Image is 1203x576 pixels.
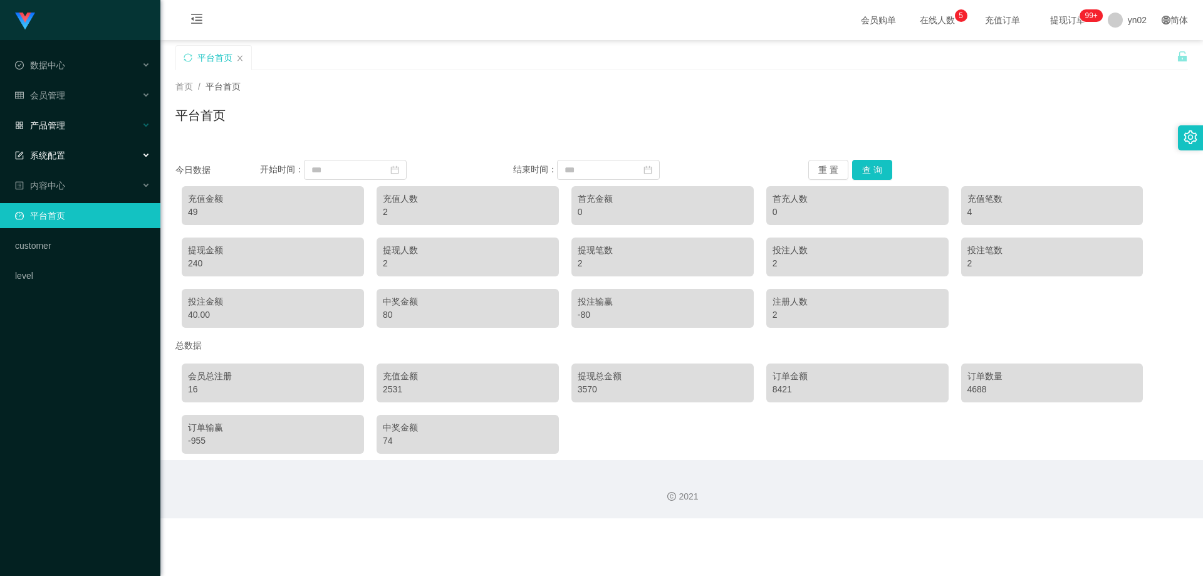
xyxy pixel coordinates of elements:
[383,308,553,322] div: 80
[175,164,260,177] div: 今日数据
[170,490,1193,503] div: 2021
[206,81,241,92] span: 平台首页
[955,9,967,22] sup: 5
[967,206,1137,219] div: 4
[979,16,1026,24] span: 充值订单
[198,81,200,92] span: /
[175,334,1188,357] div: 总数据
[184,53,192,62] i: 图标: sync
[967,370,1137,383] div: 订单数量
[967,383,1137,396] div: 4688
[773,206,942,219] div: 0
[188,383,358,396] div: 16
[1080,9,1102,22] sup: 280
[383,257,553,270] div: 2
[773,295,942,308] div: 注册人数
[773,383,942,396] div: 8421
[175,1,218,41] i: 图标: menu-fold
[188,295,358,308] div: 投注金额
[15,61,24,70] i: 图标: check-circle-o
[578,295,747,308] div: 投注输赢
[15,151,24,160] i: 图标: form
[188,421,358,434] div: 订单输赢
[383,295,553,308] div: 中奖金额
[667,492,676,501] i: 图标: copyright
[188,206,358,219] div: 49
[578,383,747,396] div: 3570
[15,263,150,288] a: level
[578,257,747,270] div: 2
[197,46,232,70] div: 平台首页
[852,160,892,180] button: 查 询
[175,81,193,92] span: 首页
[383,206,553,219] div: 2
[1184,130,1197,144] i: 图标: setting
[383,192,553,206] div: 充值人数
[773,244,942,257] div: 投注人数
[383,383,553,396] div: 2531
[967,192,1137,206] div: 充值笔数
[578,192,747,206] div: 首充金额
[15,181,24,190] i: 图标: profile
[513,164,557,174] span: 结束时间：
[1177,51,1188,62] i: 图标: unlock
[578,370,747,383] div: 提现总金额
[188,244,358,257] div: 提现金额
[188,370,358,383] div: 会员总注册
[15,181,65,191] span: 内容中心
[967,244,1137,257] div: 投注笔数
[773,370,942,383] div: 订单金额
[15,60,65,70] span: 数据中心
[390,165,399,174] i: 图标: calendar
[808,160,848,180] button: 重 置
[15,150,65,160] span: 系统配置
[967,257,1137,270] div: 2
[643,165,652,174] i: 图标: calendar
[15,203,150,228] a: 图标: dashboard平台首页
[15,91,24,100] i: 图标: table
[236,55,244,62] i: 图标: close
[578,308,747,322] div: -80
[15,90,65,100] span: 会员管理
[188,434,358,448] div: -955
[188,308,358,322] div: 40.00
[383,434,553,448] div: 74
[188,257,358,270] div: 240
[578,244,747,257] div: 提现笔数
[959,9,963,22] p: 5
[773,308,942,322] div: 2
[383,421,553,434] div: 中奖金额
[383,370,553,383] div: 充值金额
[773,192,942,206] div: 首充人数
[1162,16,1170,24] i: 图标: global
[773,257,942,270] div: 2
[15,121,24,130] i: 图标: appstore-o
[15,233,150,258] a: customer
[578,206,747,219] div: 0
[188,192,358,206] div: 充值金额
[15,13,35,30] img: logo.9652507e.png
[260,164,304,174] span: 开始时间：
[914,16,961,24] span: 在线人数
[175,106,226,125] h1: 平台首页
[1044,16,1091,24] span: 提现订单
[15,120,65,130] span: 产品管理
[383,244,553,257] div: 提现人数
